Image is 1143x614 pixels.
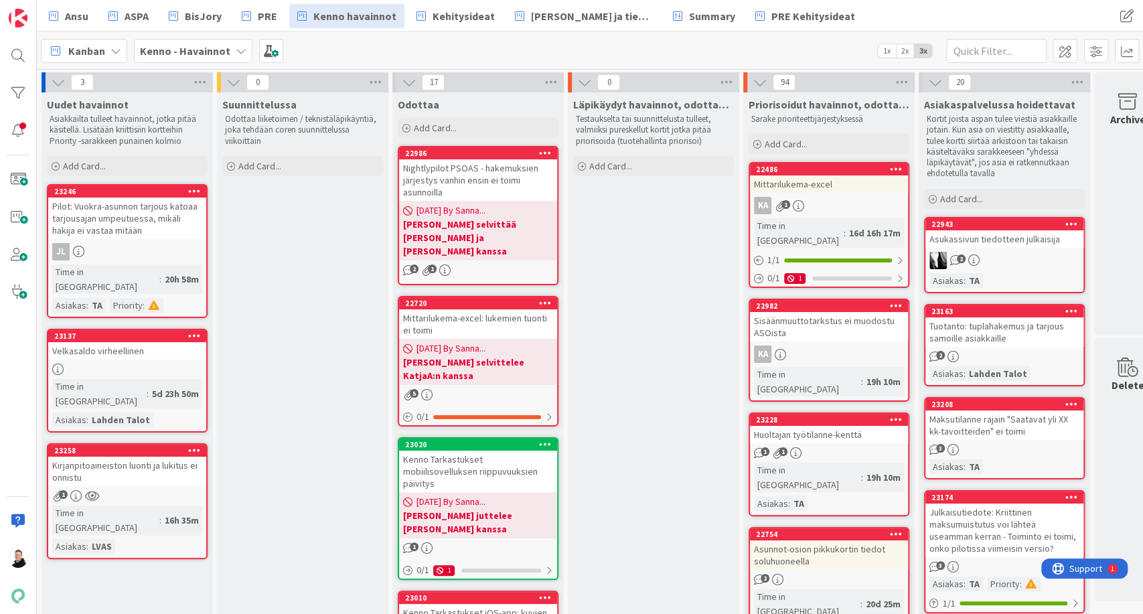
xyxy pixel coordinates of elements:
[70,5,73,16] div: 1
[896,44,914,58] span: 2x
[750,312,908,341] div: Sisäänmuuttotarkstus ei muodostu ASOista
[399,439,557,451] div: 23020
[754,346,771,363] div: KA
[966,366,1031,381] div: Lahden Talot
[398,296,558,427] a: 22720Mittarilukema-excel: lukemien tuonti ei toimi[DATE] By Sanna...[PERSON_NAME] selvittelee Kat...
[750,270,908,287] div: 0/11
[750,252,908,268] div: 1/1
[750,426,908,443] div: Huoltajan työtilanne-kenttä
[88,539,115,554] div: LVAS
[750,414,908,426] div: 23228
[54,187,206,196] div: 23246
[140,44,230,58] b: Kenno - Havainnot
[48,330,206,360] div: 23137Velkasaldo virheellinen
[925,317,1083,347] div: Tuotanto: tuplahakemus ja tarjous samoille asiakkaille
[238,160,281,172] span: Add Card...
[403,218,553,258] b: [PERSON_NAME] selvittää [PERSON_NAME] ja [PERSON_NAME] kanssa
[410,542,418,551] span: 1
[100,4,157,28] a: ASPA
[405,149,557,158] div: 22986
[925,218,1083,230] div: 22943
[258,8,277,24] span: PRE
[931,220,1083,229] div: 22943
[750,300,908,312] div: 22982
[416,563,429,577] span: 0 / 1
[754,218,844,248] div: Time in [GEOGRAPHIC_DATA]
[966,577,983,591] div: TA
[771,8,855,24] span: PRE Kehitysideat
[313,8,396,24] span: Kenno havainnot
[987,577,1020,591] div: Priority
[756,530,908,539] div: 22754
[861,470,863,485] span: :
[749,98,909,111] span: Priorisoidut havainnot, odottaa kehityskapaa
[47,184,208,318] a: 23246Pilot: Vuokra-asunnon tarjous katoaa tarjousajan umpeutuessa, mikäli hakija ei vastaa mitään...
[761,447,769,456] span: 1
[399,147,557,201] div: 22986Nightlypilot PSOAS - hakemuksien järjestys vanhin ensin ei toimi asunnoilla
[750,175,908,193] div: Mittarilukema-excel
[931,493,1083,502] div: 23174
[88,298,106,313] div: TA
[749,412,909,516] a: 23228Huoltajan työtilanne-kenttäTime in [GEOGRAPHIC_DATA]:19h 10mAsiakas:TA
[50,114,205,147] p: Asiakkailta tulleet havainnot, jotka pitää käsitellä. Lisätään kriittisiin kortteihin Priority -s...
[408,4,503,28] a: Kehitysideat
[48,445,206,486] div: 23258Kirjanpitoaineiston luonti ja lukitus ei onnistu
[948,74,971,90] span: 20
[936,351,945,360] span: 2
[416,341,485,356] span: [DATE] By Sanna...
[433,565,455,576] div: 1
[54,446,206,455] div: 23258
[924,490,1085,613] a: 23174Julkaisutiedote: Kriittinen maksumuistutus voi lähteä useamman kerran - Toiminto ei toimi, o...
[403,356,553,382] b: [PERSON_NAME] selvittelee KatjaA:n kanssa
[86,412,88,427] span: :
[790,496,808,511] div: TA
[924,304,1085,386] a: 23163Tuotanto: tuplahakemus ja tarjous samoille asiakkailleAsiakas:Lahden Talot
[48,198,206,239] div: Pilot: Vuokra-asunnon tarjous katoaa tarjousajan umpeutuessa, mikäli hakija ei vastaa mitään
[405,593,557,603] div: 23010
[399,159,557,201] div: Nightlypilot PSOAS - hakemuksien järjestys vanhin ensin ei toimi asunnoilla
[576,114,731,147] p: Testaukselta tai suunnittelusta tulleet, valmiiksi pureskellut kortit jotka pitää priorisoida (tu...
[750,197,908,214] div: KA
[925,491,1083,557] div: 23174Julkaisutiedote: Kriittinen maksumuistutus voi lähteä useamman kerran - Toiminto ei toimi, o...
[750,528,908,570] div: 22754Asunnot-osion pikkukortin tiedot soluhuoneella
[410,264,418,273] span: 2
[507,4,661,28] a: [PERSON_NAME] ja tiedotteet
[946,39,1047,63] input: Quick Filter...
[784,273,806,284] div: 1
[161,272,202,287] div: 20h 58m
[161,4,230,28] a: BisJory
[399,147,557,159] div: 22986
[925,410,1083,440] div: Maksutilanne rajain "Saatavat yli XX kk-tavoitteiden" ei toimi
[936,561,945,570] span: 3
[54,331,206,341] div: 23137
[52,298,86,313] div: Asiakas
[924,217,1085,293] a: 22943Asukassivun tiedotteen julkaisijaKVAsiakas:TA
[1020,577,1022,591] span: :
[48,457,206,486] div: Kirjanpitoaineiston luonti ja lukitus ei onnistu
[765,138,808,150] span: Add Card...
[416,204,485,218] span: [DATE] By Sanna...
[756,301,908,311] div: 22982
[964,577,966,591] span: :
[159,513,161,528] span: :
[943,597,956,611] span: 1 / 1
[931,307,1083,316] div: 23163
[925,218,1083,248] div: 22943Asukassivun tiedotteen julkaisija
[59,490,68,499] span: 1
[86,539,88,554] span: :
[767,253,780,267] span: 1 / 1
[48,243,206,260] div: JL
[788,496,790,511] span: :
[773,74,795,90] span: 94
[756,165,908,174] div: 22486
[966,459,983,474] div: TA
[422,74,445,90] span: 17
[779,447,787,456] span: 1
[781,200,790,209] span: 1
[750,528,908,540] div: 22754
[398,146,558,285] a: 22986Nightlypilot PSOAS - hakemuksien järjestys vanhin ensin ei toimi asunnoilla[DATE] By Sanna.....
[9,587,27,605] img: avatar
[405,440,557,449] div: 23020
[964,366,966,381] span: :
[52,243,70,260] div: JL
